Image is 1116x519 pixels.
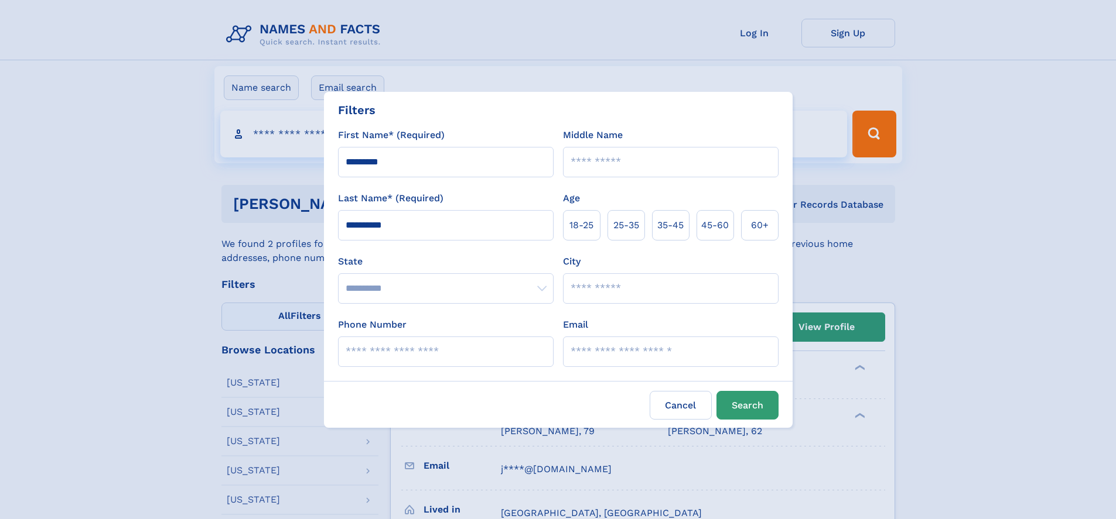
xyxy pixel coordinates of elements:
[563,255,581,269] label: City
[569,218,593,232] span: 18‑25
[563,128,623,142] label: Middle Name
[338,101,376,119] div: Filters
[613,218,639,232] span: 25‑35
[338,191,443,205] label: Last Name* (Required)
[338,128,445,142] label: First Name* (Required)
[563,191,580,205] label: Age
[338,255,554,269] label: State
[751,218,769,232] span: 60+
[701,218,729,232] span: 45‑60
[657,218,684,232] span: 35‑45
[338,318,407,332] label: Phone Number
[650,391,712,420] label: Cancel
[716,391,779,420] button: Search
[563,318,588,332] label: Email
